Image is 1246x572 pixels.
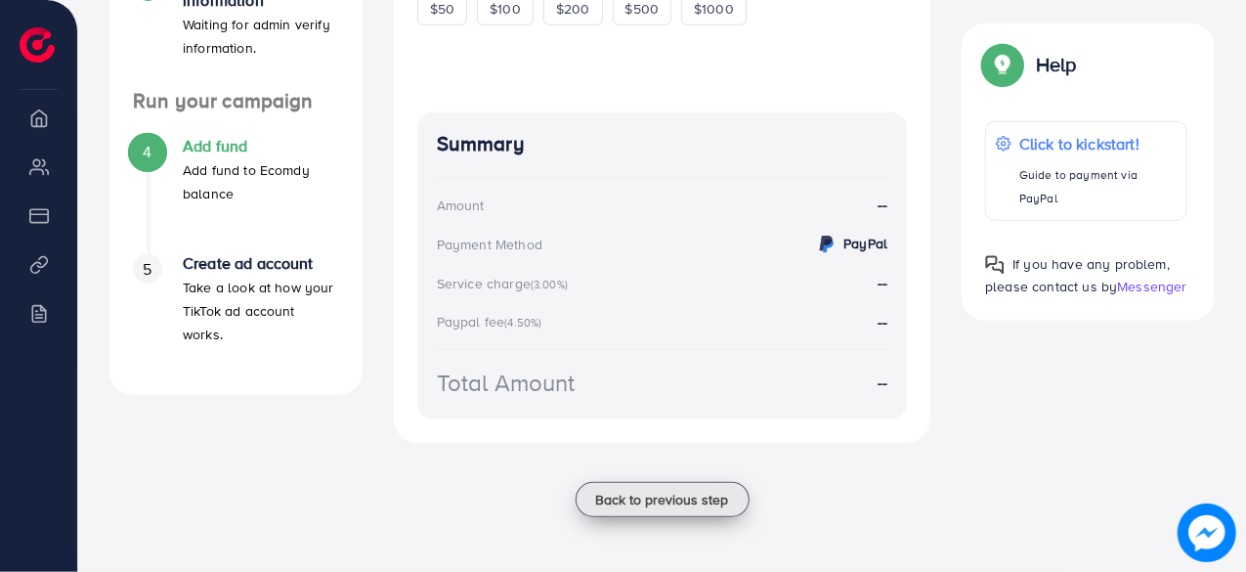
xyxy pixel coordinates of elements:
[437,196,485,215] div: Amount
[878,311,887,332] strong: --
[1178,504,1236,562] img: image
[1036,53,1077,76] p: Help
[815,233,838,256] img: credit
[109,254,363,372] li: Create ad account
[1117,277,1186,296] span: Messenger
[985,254,1170,296] span: If you have any problem, please contact us by
[843,234,887,253] strong: PayPal
[437,274,574,293] div: Service charge
[437,235,542,254] div: Payment Method
[183,13,339,60] p: Waiting for admin verify information.
[504,315,541,330] small: (4.50%)
[878,194,887,216] strong: --
[183,276,339,346] p: Take a look at how your TikTok ad account works.
[878,272,887,293] strong: --
[596,490,729,509] span: Back to previous step
[437,312,548,331] div: Paypal fee
[576,482,750,517] button: Back to previous step
[183,137,339,155] h4: Add fund
[109,89,363,113] h4: Run your campaign
[1019,132,1177,155] p: Click to kickstart!
[143,141,151,163] span: 4
[878,372,887,394] strong: --
[143,258,151,281] span: 5
[437,366,576,400] div: Total Amount
[109,137,363,254] li: Add fund
[183,254,339,273] h4: Create ad account
[437,132,888,156] h4: Summary
[1019,163,1177,210] p: Guide to payment via PayPal
[183,158,339,205] p: Add fund to Ecomdy balance
[985,47,1020,82] img: Popup guide
[531,277,568,292] small: (3.00%)
[20,27,55,63] img: logo
[985,255,1005,275] img: Popup guide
